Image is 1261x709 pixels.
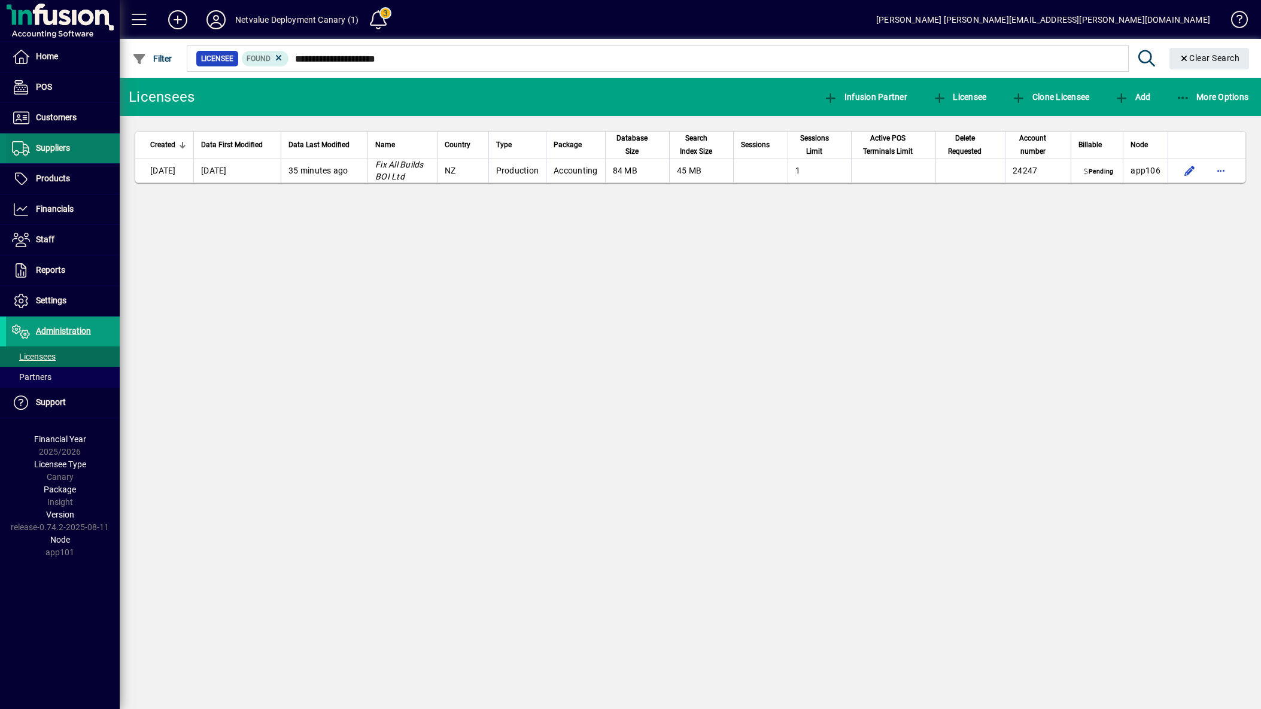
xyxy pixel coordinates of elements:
span: Node [50,535,70,544]
em: Fix [375,160,387,169]
span: Package [44,485,76,494]
button: Clear [1169,48,1250,69]
button: More Options [1173,86,1252,108]
a: Products [6,164,120,194]
span: Version [46,510,74,519]
span: Found [247,54,271,63]
span: Home [36,51,58,61]
span: Data Last Modified [288,138,350,151]
span: Staff [36,235,54,244]
td: 1 [788,159,851,182]
span: Licensee [932,92,987,102]
button: More options [1211,161,1230,180]
div: Sessions Limit [795,132,844,158]
div: Data Last Modified [288,138,360,151]
span: Search Index Size [677,132,716,158]
span: Suppliers [36,143,70,153]
a: Support [6,388,120,418]
td: 45 MB [669,159,734,182]
span: app106.prod.infusionbusinesssoftware.com [1131,166,1160,175]
span: Database Size [613,132,651,158]
span: Reports [36,265,65,275]
span: Created [150,138,175,151]
span: Financial Year [34,434,86,444]
div: Node [1131,138,1160,151]
span: Node [1131,138,1148,151]
a: Suppliers [6,133,120,163]
td: NZ [437,159,488,182]
a: Knowledge Base [1222,2,1246,41]
button: Add [1111,86,1153,108]
div: Type [496,138,539,151]
span: Type [496,138,512,151]
button: Infusion Partner [821,86,910,108]
span: Financials [36,204,74,214]
div: [PERSON_NAME] [PERSON_NAME][EMAIL_ADDRESS][PERSON_NAME][DOMAIN_NAME] [876,10,1210,29]
span: Filter [132,54,172,63]
span: Licensee [201,53,233,65]
span: Customers [36,112,77,122]
a: Partners [6,367,120,387]
button: Profile [197,9,235,31]
button: Add [159,9,197,31]
div: Account number [1013,132,1064,158]
em: All [388,160,398,169]
span: Support [36,397,66,407]
em: BOI [375,172,390,181]
span: Administration [36,326,91,336]
span: Settings [36,296,66,305]
span: Country [445,138,470,151]
span: Package [554,138,582,151]
em: Builds [400,160,424,169]
div: Billable [1078,138,1116,151]
span: Billable [1078,138,1102,151]
button: Licensee [929,86,990,108]
span: Clone Licensee [1011,92,1089,102]
span: Account number [1013,132,1053,158]
a: Settings [6,286,120,316]
span: Infusion Partner [824,92,907,102]
a: Licensees [6,346,120,367]
td: 24247 [1005,159,1071,182]
button: Clone Licensee [1008,86,1092,108]
span: Sessions Limit [795,132,833,158]
span: More Options [1176,92,1249,102]
td: [DATE] [135,159,193,182]
em: Ltd [391,172,405,181]
div: Created [150,138,186,151]
div: Netvalue Deployment Canary (1) [235,10,358,29]
span: POS [36,82,52,92]
div: Delete Requested [943,132,998,158]
div: Package [554,138,598,151]
div: Search Index Size [677,132,727,158]
span: Active POS Terminals Limit [859,132,917,158]
span: Add [1114,92,1150,102]
a: POS [6,72,120,102]
div: Licensees [129,87,195,106]
span: Name [375,138,395,151]
button: Edit [1180,161,1199,180]
a: Customers [6,103,120,133]
a: Staff [6,225,120,255]
td: 35 minutes ago [281,159,367,182]
a: Reports [6,255,120,285]
button: Filter [129,48,175,69]
div: Active POS Terminals Limit [859,132,928,158]
td: 84 MB [605,159,669,182]
td: Accounting [546,159,605,182]
div: Database Size [613,132,662,158]
span: Sessions [741,138,770,151]
span: Data First Modified [201,138,263,151]
span: Clear Search [1179,53,1240,63]
mat-chip: Found Status: Found [242,51,289,66]
div: Country [445,138,481,151]
span: Licensee Type [34,460,86,469]
td: Production [488,159,546,182]
a: Financials [6,194,120,224]
td: [DATE] [193,159,281,182]
span: Licensees [12,352,56,361]
div: Data First Modified [201,138,274,151]
span: Partners [12,372,51,382]
span: Delete Requested [943,132,987,158]
span: Products [36,174,70,183]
